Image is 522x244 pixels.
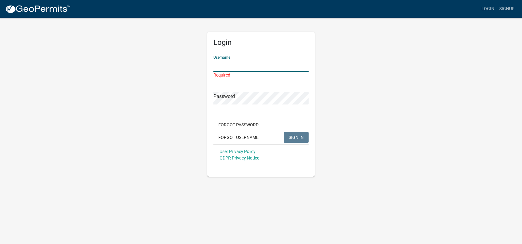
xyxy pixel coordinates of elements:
h5: Login [213,38,309,47]
a: Login [479,3,497,15]
button: SIGN IN [284,132,309,143]
a: Signup [497,3,517,15]
a: GDPR Privacy Notice [220,155,259,160]
button: Forgot Password [213,119,263,130]
button: Forgot Username [213,132,263,143]
a: User Privacy Policy [220,149,255,154]
span: SIGN IN [289,135,304,140]
div: Required [213,72,309,78]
